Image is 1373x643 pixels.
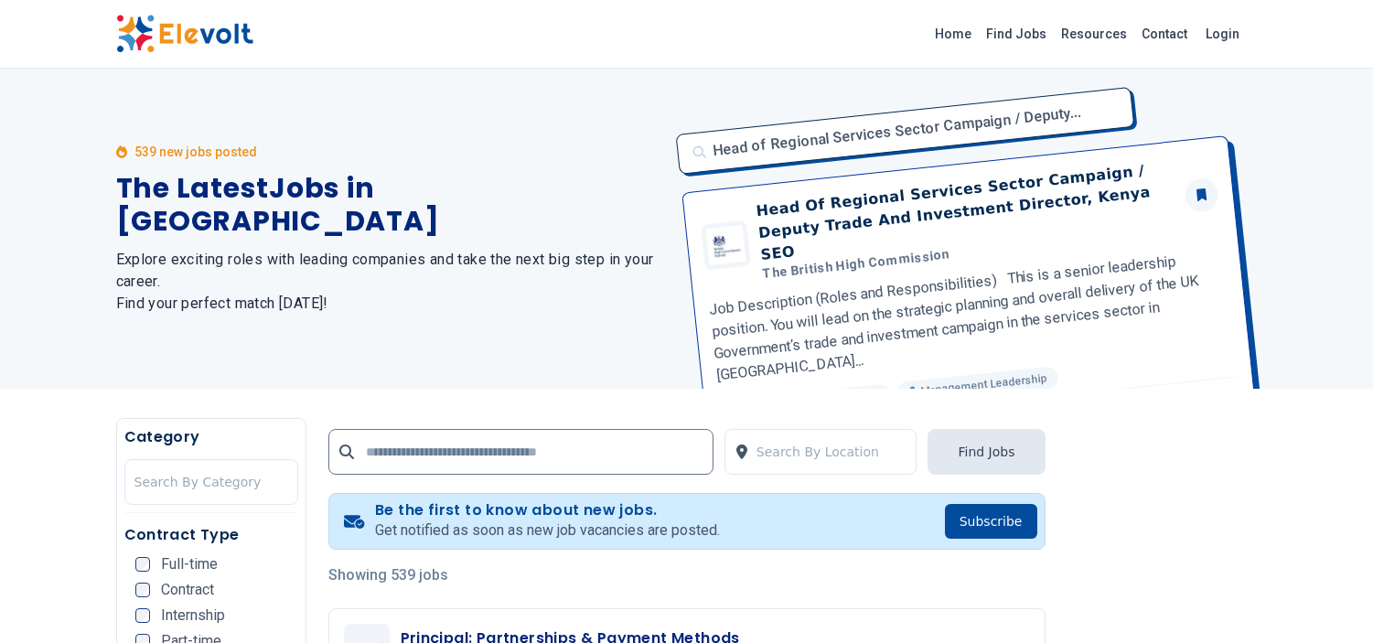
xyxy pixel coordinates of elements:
h5: Category [124,426,298,448]
span: Contract [161,583,214,597]
input: Full-time [135,557,150,572]
button: Subscribe [945,504,1037,539]
h5: Contract Type [124,524,298,546]
span: Full-time [161,557,218,572]
a: Find Jobs [979,19,1054,48]
button: Find Jobs [928,429,1045,475]
img: Elevolt [116,15,253,53]
a: Home [928,19,979,48]
a: Contact [1134,19,1195,48]
h2: Explore exciting roles with leading companies and take the next big step in your career. Find you... [116,249,665,315]
p: 539 new jobs posted [134,143,257,161]
iframe: Chat Widget [1282,555,1373,643]
p: Showing 539 jobs [328,564,1046,586]
a: Resources [1054,19,1134,48]
a: Login [1195,16,1250,52]
span: Internship [161,608,225,623]
h4: Be the first to know about new jobs. [375,501,720,520]
h1: The Latest Jobs in [GEOGRAPHIC_DATA] [116,172,665,238]
p: Get notified as soon as new job vacancies are posted. [375,520,720,541]
input: Internship [135,608,150,623]
input: Contract [135,583,150,597]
